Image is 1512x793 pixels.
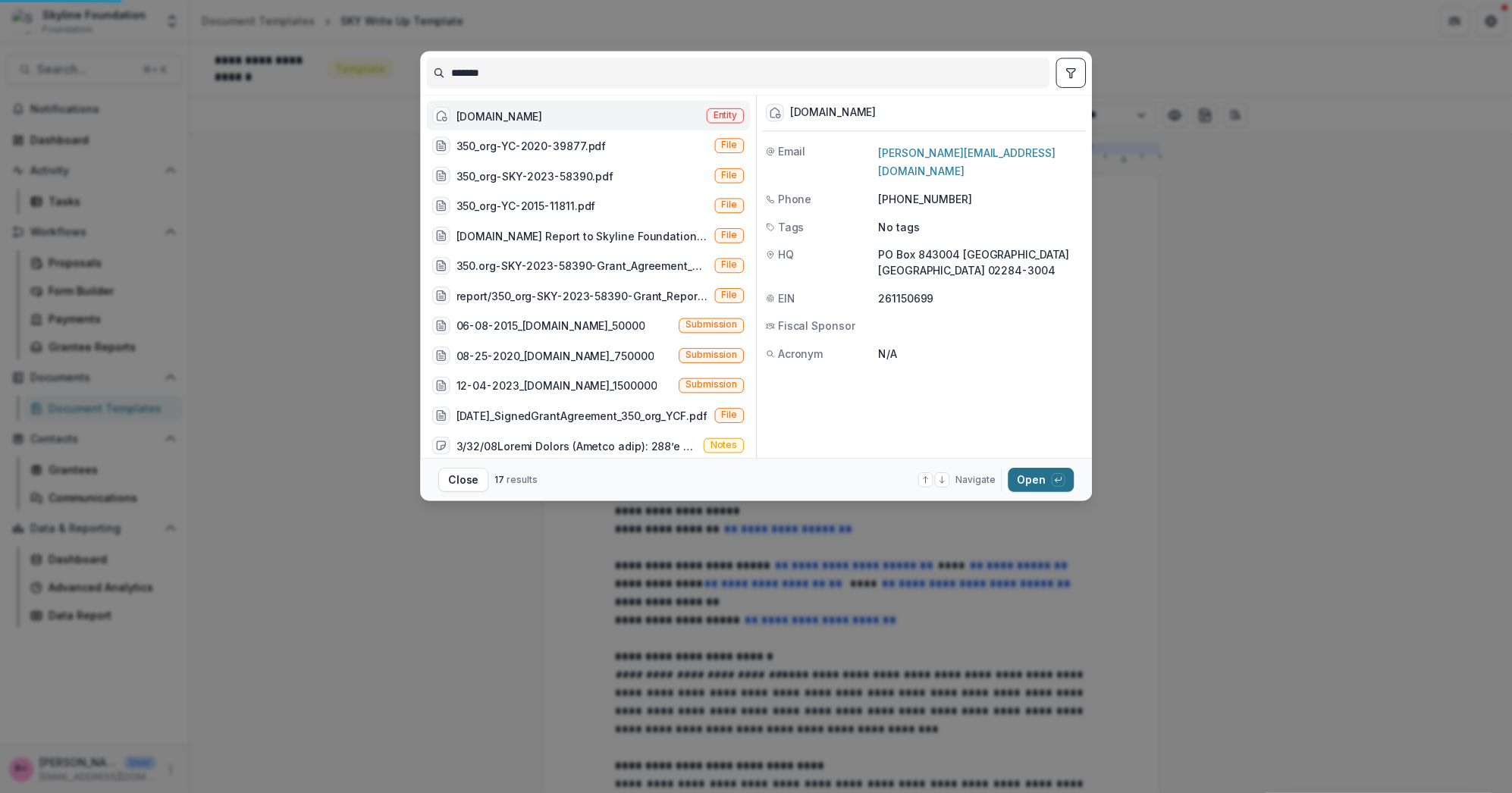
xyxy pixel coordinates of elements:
span: File [722,230,738,240]
div: [DATE]_SignedGrantAgreement_350_org_YCF.pdf [456,407,707,423]
p: No tags [878,219,919,235]
span: Phone [778,191,811,207]
span: Fiscal Sponsor [778,318,855,334]
span: EIN [778,290,795,306]
a: [PERSON_NAME][EMAIL_ADDRESS][DOMAIN_NAME] [878,146,1055,177]
button: toggle filters [1056,58,1086,88]
span: Tags [778,219,805,235]
div: 350_org-SKY-2023-58390.pdf [456,168,614,183]
button: Open [1008,468,1074,492]
span: Submission [685,320,737,331]
span: results [507,474,538,485]
span: File [722,260,738,271]
span: File [722,409,738,420]
span: Submission [685,349,737,360]
div: 3/32/08Loremi Dolors (Ametco adip): 288’e seddoeiusmodtem in utl Etdolo magnaa – Enim Admini veni... [456,437,698,453]
button: Close [438,468,488,492]
span: HQ [778,246,794,262]
span: Notes [711,440,738,450]
span: Entity [714,110,738,121]
span: Email [778,143,806,159]
div: 350_org-YC-2015-11811.pdf [456,198,596,214]
div: 350.org-SKY-2023-58390-Grant_Agreement_December_26_2023.docx [456,258,709,274]
div: 350_org-YC-2020-39877.pdf [456,138,607,154]
span: File [722,170,738,180]
p: [PHONE_NUMBER] [878,191,1083,207]
div: [DOMAIN_NAME] [456,108,543,124]
div: 06-08-2015_[DOMAIN_NAME]_50000 [456,318,645,334]
span: File [722,199,738,210]
span: Navigate [955,473,995,487]
p: PO Box 843004 [GEOGRAPHIC_DATA] [GEOGRAPHIC_DATA] 02284-3004 [878,246,1083,278]
p: N/A [878,346,1083,362]
p: 261150699 [878,290,1083,306]
div: [DOMAIN_NAME] [789,106,876,119]
span: File [722,290,738,300]
span: 17 [494,474,504,485]
span: File [722,139,738,150]
div: 12-04-2023_[DOMAIN_NAME]_1500000 [456,378,657,393]
div: report/350_org-SKY-2023-58390-Grant_Report.pdf [456,287,709,303]
div: [DOMAIN_NAME] Report to Skyline Foundation [DATE].pdf [456,227,709,243]
div: 08-25-2020_[DOMAIN_NAME]_750000 [456,347,654,363]
span: Submission [685,380,737,390]
span: Acronym [778,346,823,362]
